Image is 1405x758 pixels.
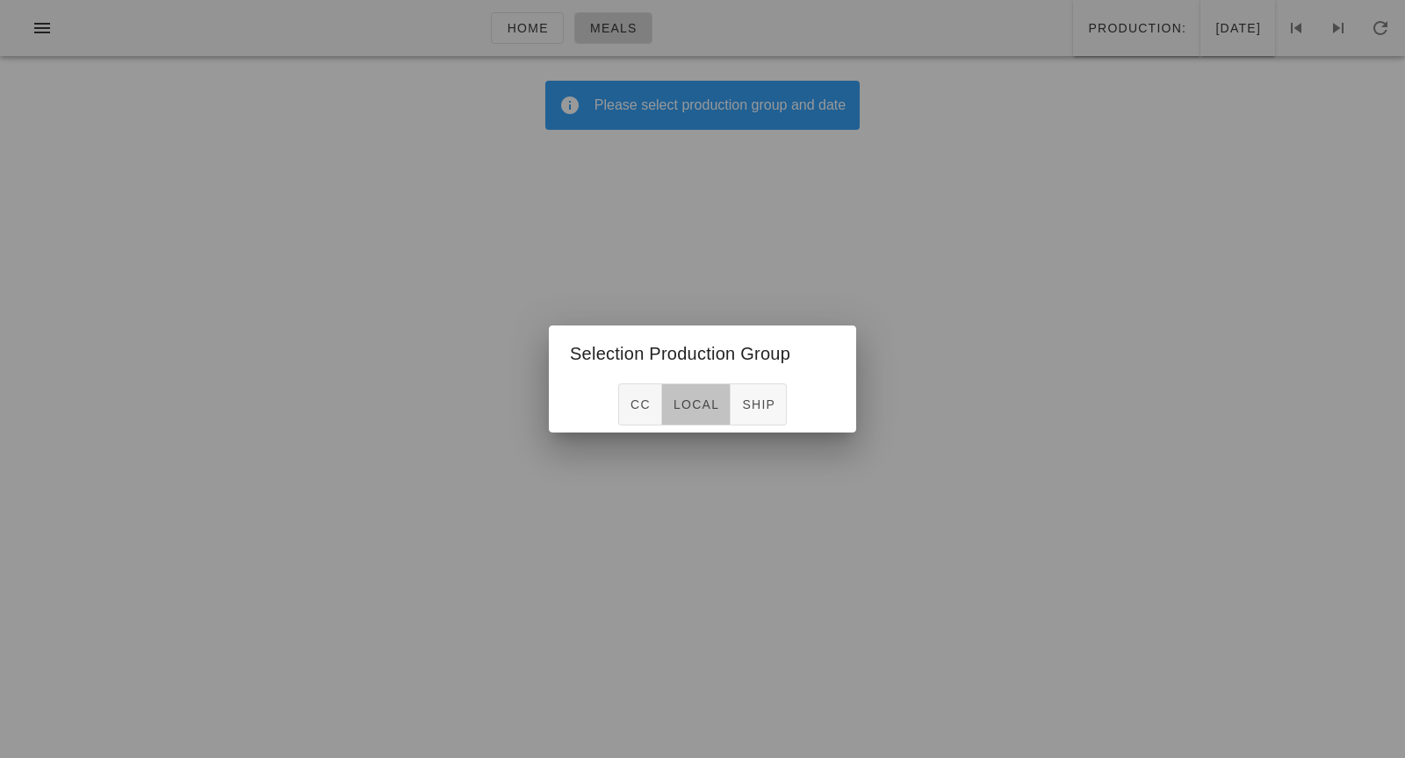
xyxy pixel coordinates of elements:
[618,383,662,425] button: CC
[673,397,719,411] span: local
[549,325,856,376] div: Selection Production Group
[741,397,775,411] span: ship
[731,383,787,425] button: ship
[630,397,651,411] span: CC
[662,383,731,425] button: local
